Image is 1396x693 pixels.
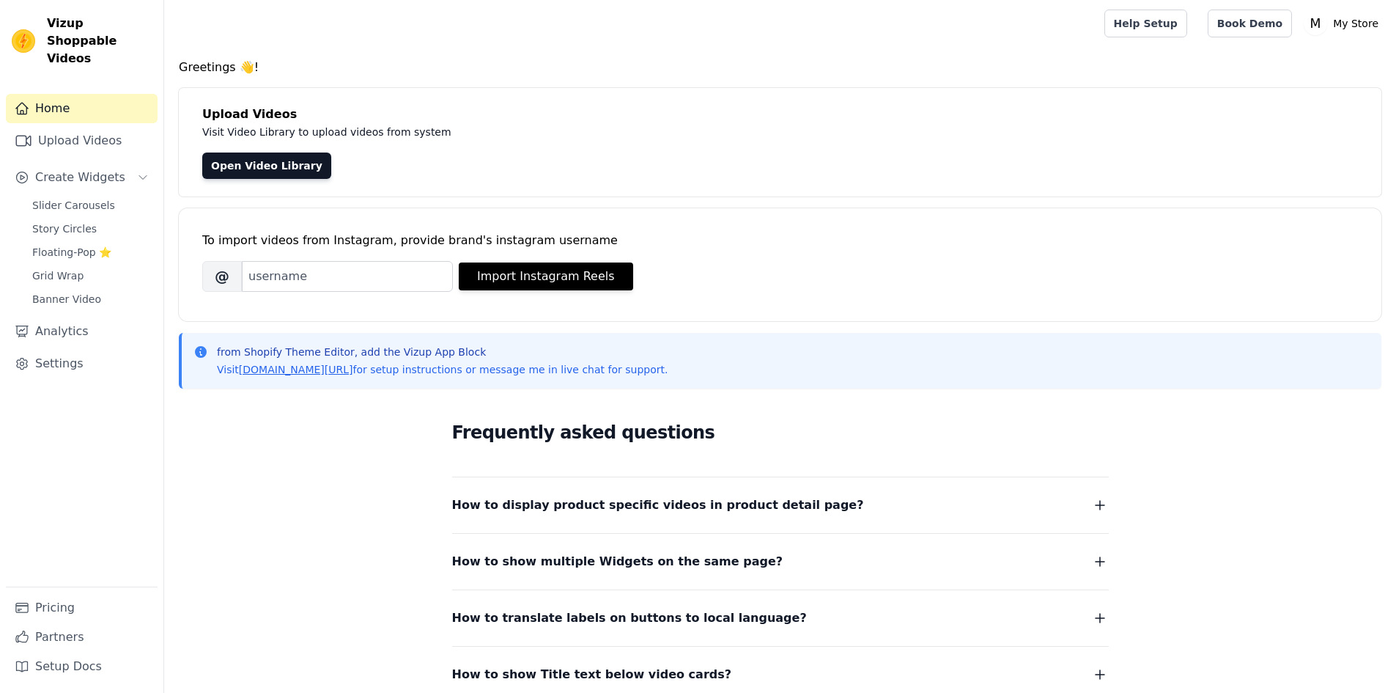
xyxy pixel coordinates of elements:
p: My Store [1327,10,1384,37]
span: Banner Video [32,292,101,307]
p: Visit Video Library to upload videos from system [202,123,859,141]
a: Settings [6,349,158,378]
a: Pricing [6,593,158,623]
a: Upload Videos [6,126,158,155]
p: Visit for setup instructions or message me in live chat for support. [217,362,668,377]
h4: Greetings 👋! [179,59,1381,76]
a: Partners [6,623,158,652]
img: Vizup [12,29,35,53]
a: Floating-Pop ⭐ [23,242,158,263]
button: How to show Title text below video cards? [452,664,1109,685]
button: How to translate labels on buttons to local language? [452,608,1109,628]
a: Banner Video [23,289,158,309]
input: username [242,261,453,292]
span: Floating-Pop ⭐ [32,245,111,260]
button: Import Instagram Reels [459,263,633,290]
a: Open Video Library [202,153,331,179]
span: Vizup Shoppable Videos [47,15,152,67]
p: from Shopify Theme Editor, add the Vizup App Block [217,345,668,359]
a: Help Setup [1104,10,1187,37]
button: How to show multiple Widgets on the same page? [452,551,1109,572]
span: Grid Wrap [32,268,84,283]
span: @ [202,261,242,292]
span: Slider Carousels [32,198,115,213]
a: Analytics [6,317,158,346]
a: Story Circles [23,219,158,239]
a: Slider Carousels [23,195,158,216]
text: M [1310,16,1321,31]
a: Grid Wrap [23,265,158,286]
span: Create Widgets [35,169,125,186]
a: Setup Docs [6,652,158,681]
div: To import videos from Instagram, provide brand's instagram username [202,232,1358,249]
h2: Frequently asked questions [452,418,1109,447]
span: How to display product specific videos in product detail page? [452,495,864,516]
span: How to show multiple Widgets on the same page? [452,551,783,572]
a: Home [6,94,158,123]
span: How to show Title text below video cards? [452,664,732,685]
h4: Upload Videos [202,106,1358,123]
button: M My Store [1304,10,1384,37]
span: Story Circles [32,221,97,236]
a: Book Demo [1208,10,1292,37]
a: [DOMAIN_NAME][URL] [239,364,353,375]
button: Create Widgets [6,163,158,192]
button: How to display product specific videos in product detail page? [452,495,1109,516]
span: How to translate labels on buttons to local language? [452,608,807,628]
